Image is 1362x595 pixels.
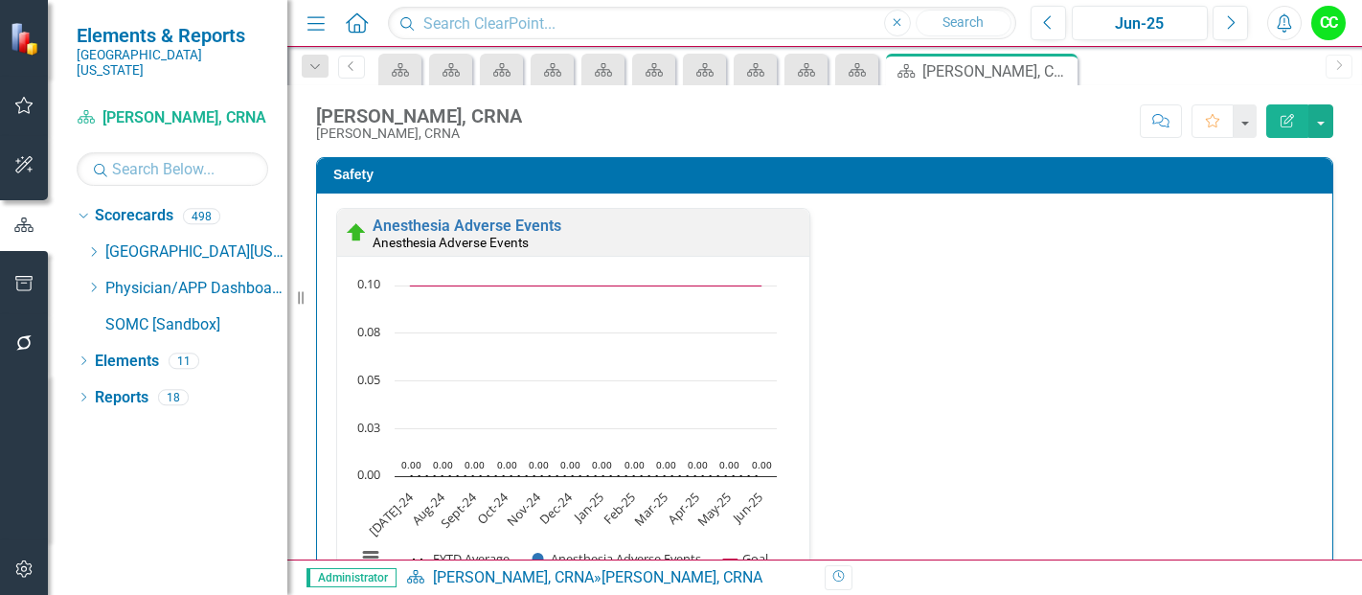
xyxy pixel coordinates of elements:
[306,568,397,587] span: Administrator
[77,107,268,129] a: [PERSON_NAME], CRNA
[388,7,1016,40] input: Search ClearPoint...
[347,276,786,587] svg: Interactive chart
[105,278,287,300] a: Physician/APP Dashboards
[357,323,380,340] text: 0.08
[407,282,765,289] g: Goal, series 3 of 3. Line with 12 data points.
[437,488,480,531] text: Sept-24
[433,550,510,567] text: FYTD Average
[1072,6,1208,40] button: Jun-25
[169,353,199,369] div: 11
[536,488,577,528] text: Dec-24
[624,458,645,471] text: 0.00
[77,152,268,186] input: Search Below...
[433,458,453,471] text: 0.00
[373,235,529,250] small: Anesthesia Adverse Events
[560,458,580,471] text: 0.00
[592,458,612,471] text: 0.00
[95,351,159,373] a: Elements
[602,568,762,586] div: [PERSON_NAME], CRNA
[503,488,544,529] text: Nov-24
[77,24,268,47] span: Elements & Reports
[752,458,772,471] text: 0.00
[433,568,594,586] a: [PERSON_NAME], CRNA
[347,276,800,587] div: Chart. Highcharts interactive chart.
[569,489,607,527] text: Jan-25
[922,59,1073,83] div: [PERSON_NAME], CRNA
[497,458,517,471] text: 0.00
[600,489,639,528] text: Feb-25
[95,205,173,227] a: Scorecards
[316,126,522,141] div: [PERSON_NAME], CRNA
[719,458,739,471] text: 0.00
[158,389,189,405] div: 18
[336,208,810,593] div: Double-Click to Edit
[316,105,522,126] div: [PERSON_NAME], CRNA
[723,551,768,567] button: Show Goal
[406,567,810,589] div: »
[105,241,287,263] a: [GEOGRAPHIC_DATA][US_STATE]
[465,458,485,471] text: 0.00
[630,489,670,529] text: Mar-25
[10,22,43,56] img: ClearPoint Strategy
[1078,12,1201,35] div: Jun-25
[693,489,735,530] text: May-25
[688,458,708,471] text: 0.00
[345,221,368,244] img: On Target
[105,314,287,336] a: SOMC [Sandbox]
[95,387,148,409] a: Reports
[413,551,511,567] button: Show FYTD Average
[183,208,220,224] div: 498
[1311,6,1346,40] button: CC
[916,10,1011,36] button: Search
[664,489,702,527] text: Apr-25
[533,551,703,567] button: Show Anesthesia Adverse Events
[357,275,380,292] text: 0.10
[365,488,417,539] text: [DATE]-24
[77,47,268,79] small: [GEOGRAPHIC_DATA][US_STATE]
[373,217,561,235] a: Anesthesia Adverse Events
[333,168,1323,182] h3: Safety
[408,488,448,528] text: Aug-24
[473,488,512,527] text: Oct-24
[357,419,380,436] text: 0.03
[742,550,768,567] text: Goal
[357,371,380,388] text: 0.05
[357,466,380,483] text: 0.00
[728,489,766,527] text: Jun-25
[529,458,549,471] text: 0.00
[401,458,421,471] text: 0.00
[656,458,676,471] text: 0.00
[551,550,701,567] text: Anesthesia Adverse Events
[942,14,984,30] span: Search
[357,543,384,570] button: View chart menu, Chart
